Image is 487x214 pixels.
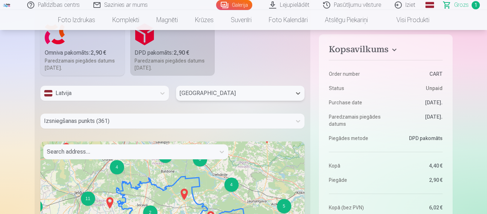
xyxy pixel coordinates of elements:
div: 4 [109,160,110,160]
a: Visi produkti [376,10,438,30]
dd: 4,40 € [389,162,443,169]
a: Komplekti [104,10,148,30]
span: 1 [472,1,480,9]
dt: Kopā (bez PVN) [329,204,382,211]
dd: [DATE]. [389,113,443,128]
div: Latvija [44,89,152,98]
div: 4 [224,177,225,178]
dt: Piegādes metode [329,135,382,142]
dd: DPD pakomāts [389,135,443,142]
a: Suvenīri [222,10,260,30]
img: /fa1 [3,3,11,7]
dt: Order number [329,70,382,78]
dd: CART [389,70,443,78]
dt: Paredzamais piegādes datums [329,113,382,128]
b: 2,90 € [91,49,106,56]
button: Kopsavilkums [329,44,442,57]
div: 5 [277,199,291,213]
a: Krūzes [186,10,222,30]
div: DPD pakomāts : [135,49,210,57]
div: 4 [224,178,239,192]
dt: Kopā [329,162,382,169]
dd: 6,02 € [389,204,443,211]
a: Foto kalendāri [260,10,316,30]
div: Omniva pakomāts : [45,49,121,57]
dd: [DATE]. [389,99,443,106]
a: Magnēti [148,10,186,30]
span: Unpaid [426,85,443,92]
img: Marker [104,194,116,211]
dt: Status [329,85,382,92]
span: Grozs [454,1,469,9]
img: Marker [305,158,316,175]
dt: Piegāde [329,176,382,184]
div: Paredzamais piegādes datums [DATE]. [45,57,121,71]
div: 11 [81,191,95,206]
div: Paredzamais piegādes datums [DATE]. [135,57,210,71]
a: Atslēgu piekariņi [316,10,376,30]
b: 2,90 € [174,49,189,56]
dd: 2,90 € [389,176,443,184]
dt: Purchase date [329,99,382,106]
img: Marker [179,186,190,203]
div: 4 [110,160,124,174]
a: Foto izdrukas [49,10,104,30]
div: 6 [193,152,207,166]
